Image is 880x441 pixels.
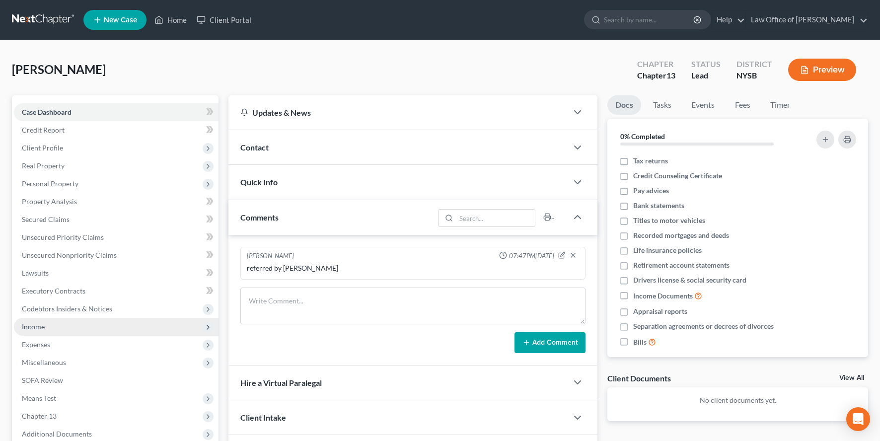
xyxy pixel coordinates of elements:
[240,177,278,187] span: Quick Info
[104,16,137,24] span: New Case
[14,121,219,139] a: Credit Report
[22,161,65,170] span: Real Property
[22,430,92,438] span: Additional Documents
[22,322,45,331] span: Income
[633,275,746,285] span: Drivers license & social security card
[633,245,702,255] span: Life insurance policies
[633,216,705,225] span: Titles to motor vehicles
[762,95,798,115] a: Timer
[14,103,219,121] a: Case Dashboard
[14,193,219,211] a: Property Analysis
[14,282,219,300] a: Executory Contracts
[691,59,721,70] div: Status
[14,371,219,389] a: SOFA Review
[607,373,671,383] div: Client Documents
[22,287,85,295] span: Executory Contracts
[247,263,579,273] div: referred by [PERSON_NAME]
[22,126,65,134] span: Credit Report
[14,246,219,264] a: Unsecured Nonpriority Claims
[788,59,856,81] button: Preview
[727,95,758,115] a: Fees
[240,143,269,152] span: Contact
[149,11,192,29] a: Home
[637,70,675,81] div: Chapter
[633,171,722,181] span: Credit Counseling Certificate
[22,340,50,349] span: Expenses
[22,251,117,259] span: Unsecured Nonpriority Claims
[12,62,106,76] span: [PERSON_NAME]
[712,11,745,29] a: Help
[846,407,870,431] div: Open Intercom Messenger
[22,108,72,116] span: Case Dashboard
[666,71,675,80] span: 13
[633,201,684,211] span: Bank statements
[22,197,77,206] span: Property Analysis
[22,412,57,420] span: Chapter 13
[22,269,49,277] span: Lawsuits
[240,107,556,118] div: Updates & News
[633,260,730,270] span: Retirement account statements
[736,59,772,70] div: District
[637,59,675,70] div: Chapter
[22,358,66,367] span: Miscellaneous
[247,251,294,261] div: [PERSON_NAME]
[839,374,864,381] a: View All
[633,306,687,316] span: Appraisal reports
[192,11,256,29] a: Client Portal
[14,211,219,228] a: Secured Claims
[645,95,679,115] a: Tasks
[22,179,78,188] span: Personal Property
[633,321,774,331] span: Separation agreements or decrees of divorces
[240,378,322,387] span: Hire a Virtual Paralegal
[736,70,772,81] div: NYSB
[514,332,586,353] button: Add Comment
[22,215,70,223] span: Secured Claims
[633,230,729,240] span: Recorded mortgages and deeds
[620,132,665,141] strong: 0% Completed
[615,395,860,405] p: No client documents yet.
[683,95,723,115] a: Events
[607,95,641,115] a: Docs
[14,228,219,246] a: Unsecured Priority Claims
[240,213,279,222] span: Comments
[633,291,693,301] span: Income Documents
[604,10,695,29] input: Search by name...
[22,376,63,384] span: SOFA Review
[456,210,535,226] input: Search...
[746,11,868,29] a: Law Office of [PERSON_NAME]
[633,156,668,166] span: Tax returns
[691,70,721,81] div: Lead
[633,337,647,347] span: Bills
[22,144,63,152] span: Client Profile
[633,186,669,196] span: Pay advices
[22,304,112,313] span: Codebtors Insiders & Notices
[14,264,219,282] a: Lawsuits
[22,394,56,402] span: Means Test
[240,413,286,422] span: Client Intake
[509,251,554,261] span: 07:47PM[DATE]
[22,233,104,241] span: Unsecured Priority Claims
